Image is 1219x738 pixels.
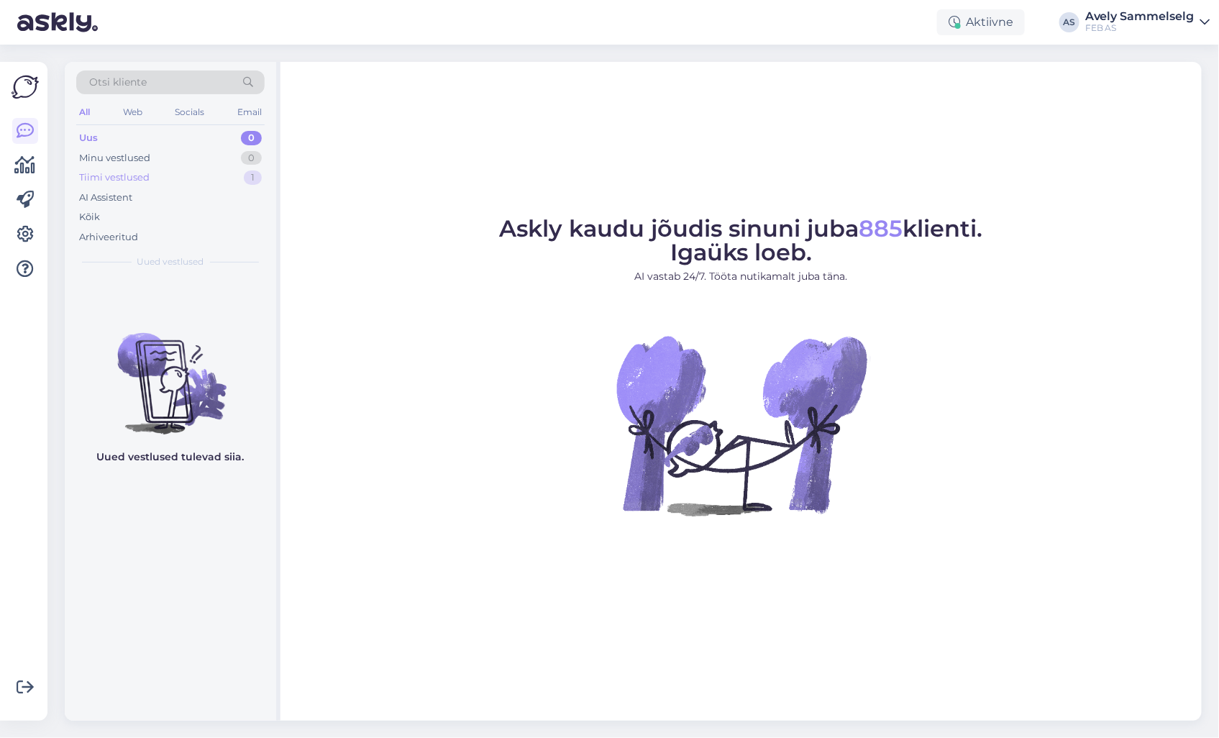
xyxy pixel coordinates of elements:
div: Minu vestlused [79,151,150,165]
div: Avely Sammelselg [1085,11,1195,22]
div: All [76,103,93,122]
img: No chats [65,307,276,437]
p: Uued vestlused tulevad siia. [97,450,245,465]
div: Socials [172,103,207,122]
div: Email [234,103,265,122]
div: Arhiveeritud [79,230,138,245]
div: Kõik [79,210,100,224]
div: Uus [79,131,98,145]
div: 0 [241,131,262,145]
span: Uued vestlused [137,255,204,268]
div: 1 [244,170,262,185]
div: Tiimi vestlused [79,170,150,185]
div: AS [1059,12,1079,32]
div: 0 [241,151,262,165]
span: 885 [859,214,903,242]
p: AI vastab 24/7. Tööta nutikamalt juba täna. [500,269,983,284]
div: AI Assistent [79,191,132,205]
img: No Chat active [612,296,871,555]
span: Otsi kliente [89,75,147,90]
a: Avely SammelselgFEB AS [1085,11,1210,34]
div: Aktiivne [937,9,1025,35]
div: Web [120,103,145,122]
img: Askly Logo [12,73,39,101]
div: FEB AS [1085,22,1195,34]
span: Askly kaudu jõudis sinuni juba klienti. Igaüks loeb. [500,214,983,266]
